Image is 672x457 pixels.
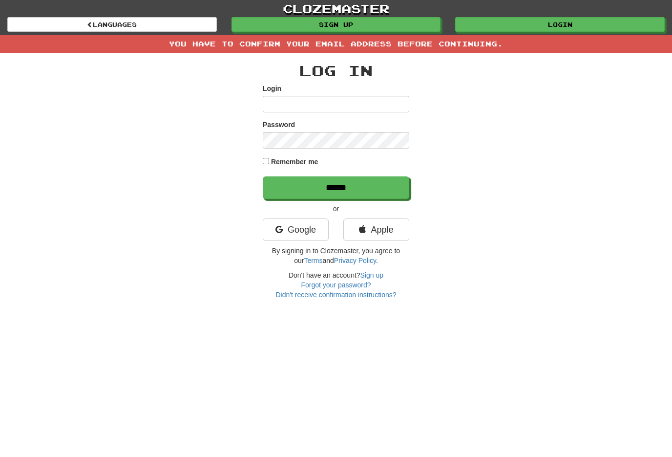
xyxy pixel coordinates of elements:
[263,84,281,93] label: Login
[231,17,441,32] a: Sign up
[7,17,217,32] a: Languages
[455,17,665,32] a: Login
[263,63,409,79] h2: Log In
[271,157,318,167] label: Remember me
[343,218,409,241] a: Apple
[304,257,322,264] a: Terms
[275,291,396,299] a: Didn't receive confirmation instructions?
[263,270,409,300] div: Don't have an account?
[263,120,295,130] label: Password
[301,281,371,289] a: Forgot your password?
[263,246,409,265] p: By signing in to Clozemaster, you agree to our and .
[263,218,329,241] a: Google
[360,271,383,279] a: Sign up
[263,204,409,214] p: or
[334,257,376,264] a: Privacy Policy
